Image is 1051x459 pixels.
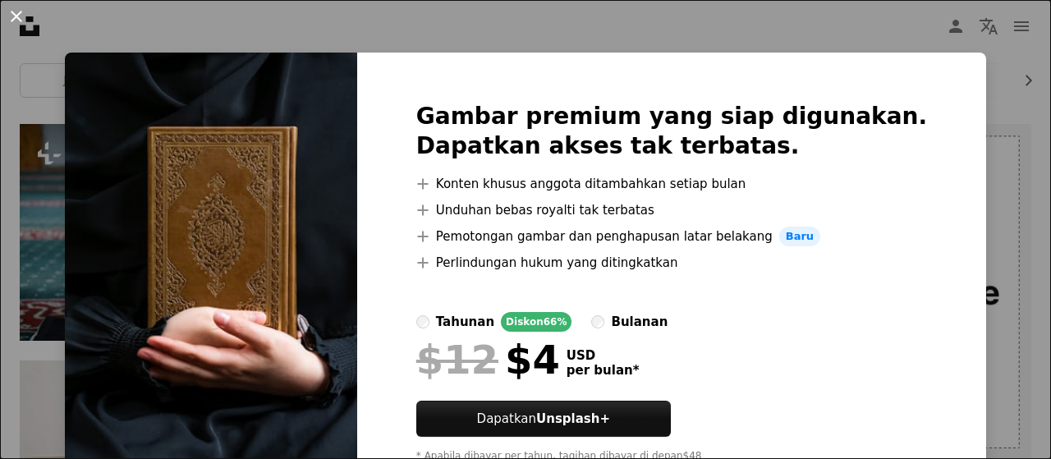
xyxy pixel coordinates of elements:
div: $4 [416,338,560,381]
li: Perlindungan hukum yang ditingkatkan [416,253,927,273]
span: $12 [416,338,498,381]
div: tahunan [436,312,494,332]
h2: Gambar premium yang siap digunakan. Dapatkan akses tak terbatas. [416,102,927,161]
li: Unduhan bebas royalti tak terbatas [416,200,927,220]
span: Baru [779,227,820,246]
input: bulanan [591,315,604,328]
input: tahunanDiskon66% [416,315,429,328]
span: per bulan * [567,363,640,378]
button: DapatkanUnsplash+ [416,401,671,437]
div: bulanan [611,312,668,332]
strong: Unsplash+ [536,411,610,426]
li: Pemotongan gambar dan penghapusan latar belakang [416,227,927,246]
div: Diskon 66% [501,312,571,332]
li: Konten khusus anggota ditambahkan setiap bulan [416,174,927,194]
span: USD [567,348,640,363]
